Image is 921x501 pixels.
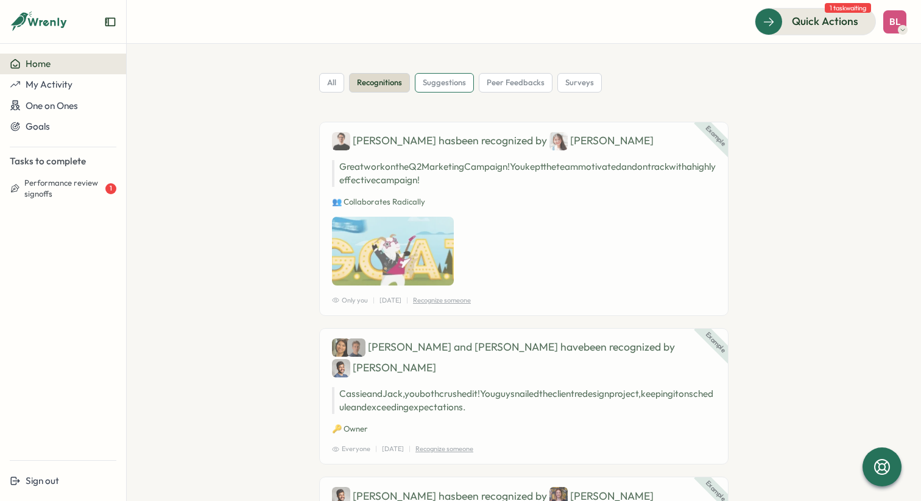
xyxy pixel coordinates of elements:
[327,77,336,88] span: all
[415,444,473,454] p: Recognize someone
[487,77,545,88] span: peer feedbacks
[382,444,404,454] p: [DATE]
[332,160,716,187] p: Great work on the Q2 Marketing Campaign! You kept the team motivated and on track with a highly e...
[332,338,716,377] div: [PERSON_NAME] and [PERSON_NAME] have been recognized by
[332,359,350,377] img: Carlos
[26,100,78,111] span: One on Ones
[332,295,368,306] span: Only you
[332,359,436,377] div: [PERSON_NAME]
[565,77,594,88] span: surveys
[332,338,350,357] img: Cassie
[26,475,59,486] span: Sign out
[104,16,116,28] button: Expand sidebar
[26,58,51,69] span: Home
[883,10,906,33] button: BL
[332,217,454,285] img: Recognition Image
[825,3,871,13] span: 1 task waiting
[792,13,858,29] span: Quick Actions
[26,121,50,132] span: Goals
[332,197,716,208] p: 👥 Collaborates Radically
[332,132,716,150] div: [PERSON_NAME] has been recognized by
[347,338,365,357] img: Jack
[375,444,377,454] p: |
[332,387,716,414] p: Cassie and Jack, you both crushed it! You guys nailed the client redesign project, keeping it on ...
[332,424,716,435] p: 🔑 Owner
[332,132,350,150] img: Ben
[755,8,876,35] button: Quick Actions
[357,77,402,88] span: recognitions
[406,295,408,306] p: |
[423,77,466,88] span: suggestions
[409,444,411,454] p: |
[332,444,370,454] span: Everyone
[549,132,654,150] div: [PERSON_NAME]
[889,16,900,27] span: BL
[24,178,103,199] span: Performance review signoffs
[10,155,116,168] p: Tasks to complete
[379,295,401,306] p: [DATE]
[413,295,471,306] p: Recognize someone
[26,79,72,90] span: My Activity
[373,295,375,306] p: |
[549,132,568,150] img: Jane
[105,183,116,194] div: 1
